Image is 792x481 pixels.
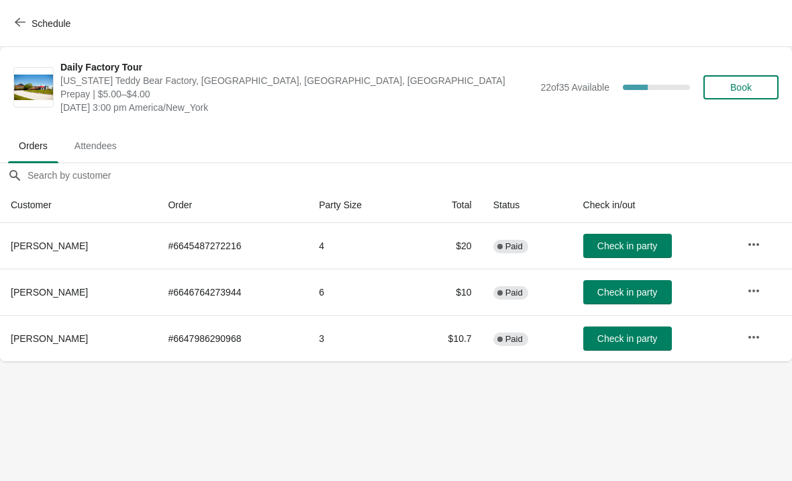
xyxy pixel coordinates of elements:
span: 22 of 35 Available [540,82,609,93]
span: Book [730,82,752,93]
th: Order [157,187,308,223]
td: 6 [308,269,411,315]
span: Prepay | $5.00–$4.00 [60,87,534,101]
span: Orders [8,134,58,158]
span: Paid [505,241,523,252]
span: Check in party [597,287,657,298]
td: $10.7 [411,315,483,361]
span: [US_STATE] Teddy Bear Factory, [GEOGRAPHIC_DATA], [GEOGRAPHIC_DATA], [GEOGRAPHIC_DATA] [60,74,534,87]
td: 4 [308,223,411,269]
img: Daily Factory Tour [14,75,53,101]
th: Party Size [308,187,411,223]
td: $20 [411,223,483,269]
span: Paid [505,288,523,298]
th: Check in/out [573,187,737,223]
input: Search by customer [27,163,792,187]
td: $10 [411,269,483,315]
span: Check in party [597,240,657,251]
span: [PERSON_NAME] [11,333,88,344]
span: Schedule [32,18,70,29]
button: Book [703,75,779,99]
span: Daily Factory Tour [60,60,534,74]
span: [PERSON_NAME] [11,287,88,298]
th: Total [411,187,483,223]
span: [PERSON_NAME] [11,240,88,251]
button: Check in party [583,234,672,258]
span: Attendees [64,134,128,158]
button: Schedule [7,11,81,36]
td: 3 [308,315,411,361]
span: Paid [505,334,523,345]
span: [DATE] 3:00 pm America/New_York [60,101,534,114]
button: Check in party [583,280,672,304]
td: # 6647986290968 [157,315,308,361]
td: # 6646764273944 [157,269,308,315]
button: Check in party [583,326,672,351]
th: Status [483,187,573,223]
span: Check in party [597,333,657,344]
td: # 6645487272216 [157,223,308,269]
